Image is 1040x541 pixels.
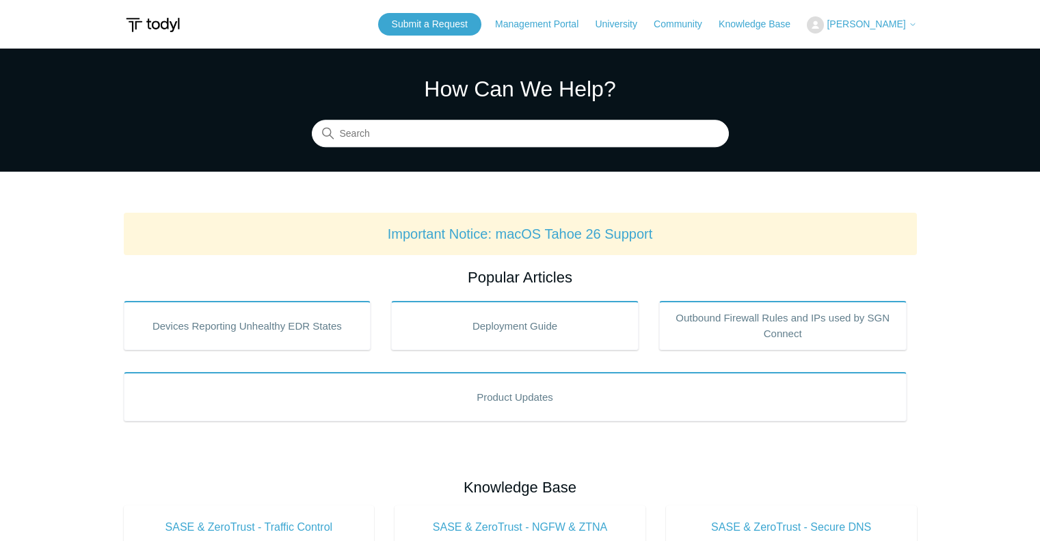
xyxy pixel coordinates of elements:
[144,519,354,536] span: SASE & ZeroTrust - Traffic Control
[495,17,592,31] a: Management Portal
[595,17,650,31] a: University
[124,266,917,289] h2: Popular Articles
[719,17,804,31] a: Knowledge Base
[124,301,371,350] a: Devices Reporting Unhealthy EDR States
[124,12,182,38] img: Todyl Support Center Help Center home page
[124,372,907,421] a: Product Updates
[388,226,653,241] a: Important Notice: macOS Tahoe 26 Support
[124,476,917,499] h2: Knowledge Base
[659,301,907,350] a: Outbound Firewall Rules and IPs used by SGN Connect
[312,72,729,105] h1: How Can We Help?
[391,301,639,350] a: Deployment Guide
[654,17,716,31] a: Community
[415,519,625,536] span: SASE & ZeroTrust - NGFW & ZTNA
[686,519,896,536] span: SASE & ZeroTrust - Secure DNS
[312,120,729,148] input: Search
[807,16,916,34] button: [PERSON_NAME]
[827,18,905,29] span: [PERSON_NAME]
[378,13,481,36] a: Submit a Request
